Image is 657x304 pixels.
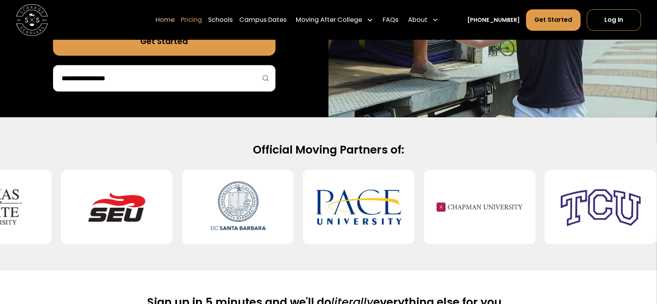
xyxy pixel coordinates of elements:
a: Log In [587,9,641,31]
div: Moving After College [293,9,376,31]
img: Texas Christian University (TCU) [558,176,644,238]
a: Campus Dates [239,9,286,31]
img: University of California-Santa Barbara (UCSB) [195,176,281,238]
a: home [16,4,48,36]
div: About [408,15,427,25]
img: Chapman University [437,176,523,238]
a: Schools [208,9,233,31]
a: [PHONE_NUMBER] [467,16,520,24]
img: Pace University - New York City [316,176,402,238]
a: FAQs [383,9,398,31]
img: Storage Scholars main logo [16,4,48,36]
h2: Official Moving Partners of: [74,143,583,157]
a: Pricing [181,9,202,31]
div: Moving After College [296,15,362,25]
a: Home [155,9,175,31]
div: About [405,9,442,31]
a: Get Started [53,27,276,55]
img: Southeastern University [74,176,160,238]
a: Get Started [526,9,581,31]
